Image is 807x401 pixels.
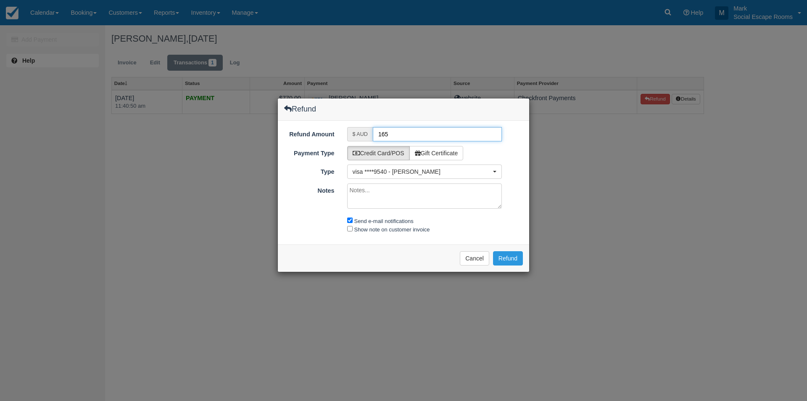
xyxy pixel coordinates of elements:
[347,165,502,179] button: visa ****9540 - [PERSON_NAME]
[278,127,341,139] label: Refund Amount
[354,218,414,224] label: Send e-mail notifications
[284,105,316,113] h4: Refund
[278,146,341,158] label: Payment Type
[460,251,489,266] button: Cancel
[347,146,410,160] label: Credit Card/POS
[373,127,502,141] input: Valid number required.
[278,183,341,195] label: Notes
[278,165,341,176] label: Type
[409,146,464,160] label: Gift Certificate
[353,167,491,176] span: visa ****9540 - [PERSON_NAME]
[493,251,523,266] button: Refund
[353,131,368,137] small: $ AUD
[354,226,430,233] label: Show note on customer invoice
